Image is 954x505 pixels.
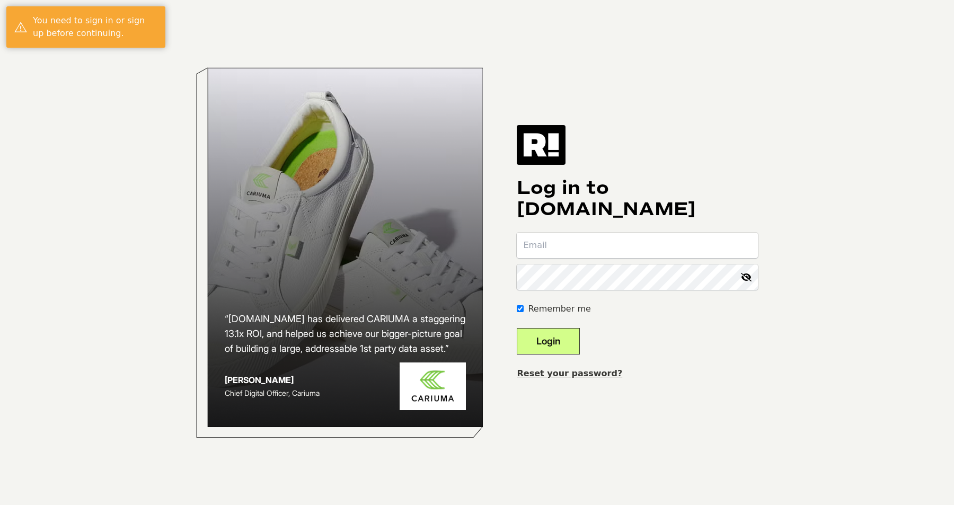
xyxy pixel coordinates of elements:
img: Retention.com [517,125,566,164]
button: Login [517,328,580,355]
a: Reset your password? [517,368,622,378]
span: Chief Digital Officer, Cariuma [225,388,320,397]
h2: “[DOMAIN_NAME] has delivered CARIUMA a staggering 13.1x ROI, and helped us achieve our bigger-pic... [225,312,466,356]
h1: Log in to [DOMAIN_NAME] [517,178,758,220]
strong: [PERSON_NAME] [225,375,294,385]
label: Remember me [528,303,590,315]
div: You need to sign in or sign up before continuing. [33,14,157,40]
input: Email [517,233,758,258]
img: Cariuma [400,362,466,411]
